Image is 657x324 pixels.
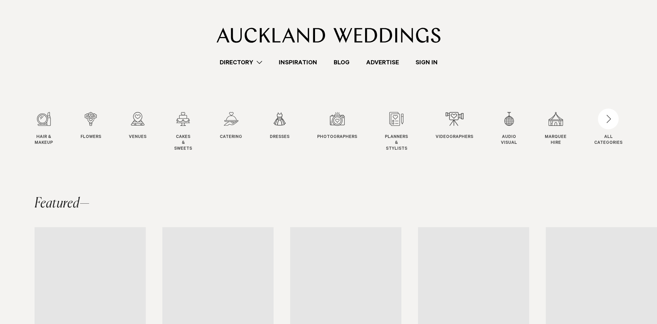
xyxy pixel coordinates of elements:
a: Directory [211,58,270,67]
a: Videographers [436,112,473,140]
a: Cakes & Sweets [174,112,192,152]
a: Inspiration [270,58,325,67]
swiper-slide: 2 / 12 [80,112,115,152]
swiper-slide: 6 / 12 [270,112,303,152]
span: Planners & Stylists [385,135,408,152]
a: Hair & Makeup [35,112,53,146]
swiper-slide: 4 / 12 [174,112,206,152]
span: Photographers [317,135,357,140]
a: Dresses [270,112,289,140]
button: ALLCATEGORIES [594,112,622,145]
a: Audio Visual [501,112,517,146]
a: Advertise [358,58,407,67]
swiper-slide: 11 / 12 [545,112,580,152]
h2: Featured [35,197,90,211]
span: Hair & Makeup [35,135,53,146]
img: Auckland Weddings Logo [217,28,441,43]
swiper-slide: 5 / 12 [220,112,256,152]
span: Catering [220,135,242,140]
span: Flowers [80,135,101,140]
a: Flowers [80,112,101,140]
swiper-slide: 10 / 12 [501,112,531,152]
span: Venues [129,135,146,140]
a: Photographers [317,112,357,140]
span: Marquee Hire [545,135,566,146]
span: Dresses [270,135,289,140]
span: Cakes & Sweets [174,135,192,152]
swiper-slide: 3 / 12 [129,112,160,152]
span: Audio Visual [501,135,517,146]
a: Blog [325,58,358,67]
swiper-slide: 9 / 12 [436,112,487,152]
a: Catering [220,112,242,140]
span: Videographers [436,135,473,140]
a: Venues [129,112,146,140]
div: ALL CATEGORIES [594,135,622,146]
swiper-slide: 8 / 12 [385,112,422,152]
a: Marquee Hire [545,112,566,146]
swiper-slide: 7 / 12 [317,112,371,152]
swiper-slide: 1 / 12 [35,112,67,152]
a: Planners & Stylists [385,112,408,152]
a: Sign In [407,58,446,67]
